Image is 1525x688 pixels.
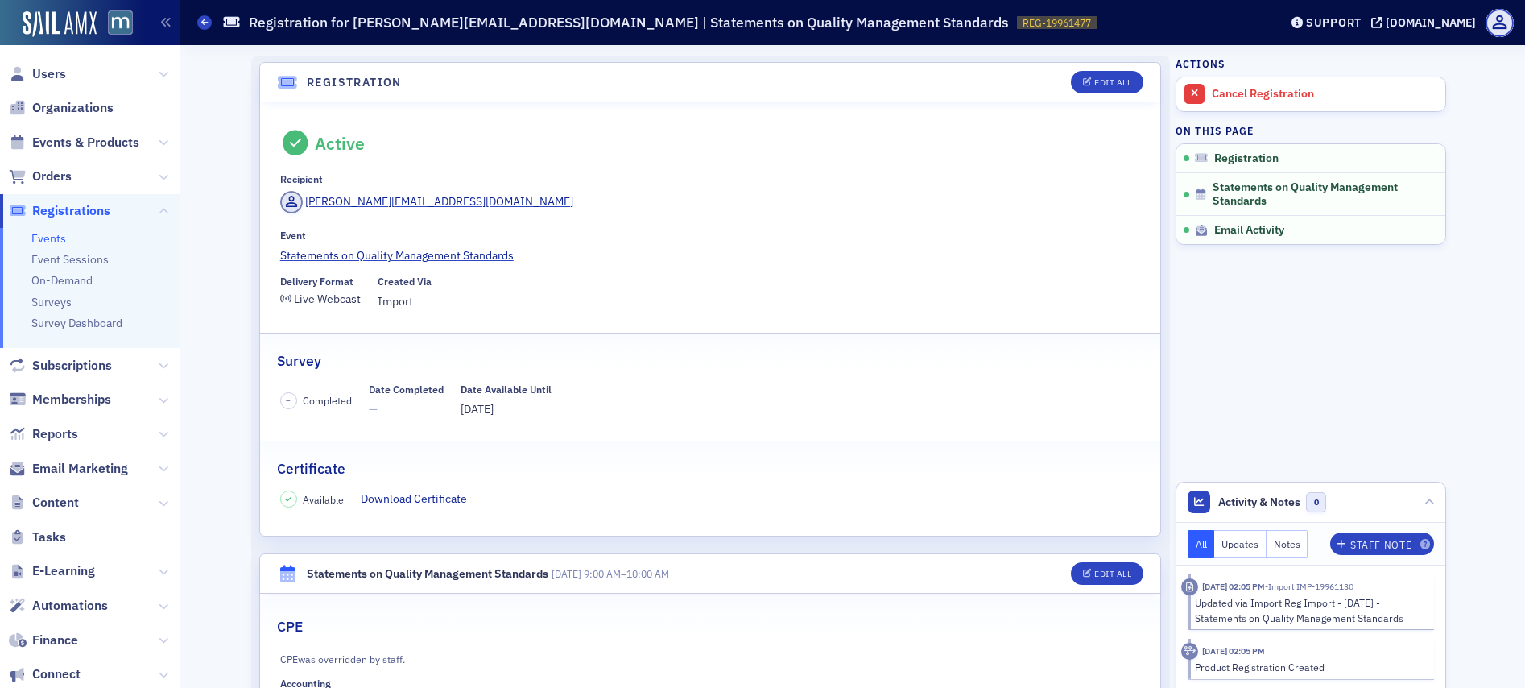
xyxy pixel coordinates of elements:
span: Activity & Notes [1218,494,1300,511]
span: Users [32,65,66,83]
a: Download Certificate [361,491,479,508]
h4: Actions [1176,56,1225,71]
time: 11/27/2023 02:05 PM [1202,645,1265,657]
a: Email Marketing [9,460,128,478]
div: Support [1306,15,1362,30]
a: Reports [9,425,78,443]
span: Email Activity [1214,223,1284,238]
span: Statements on Quality Management Standards [1213,180,1424,209]
a: Subscriptions [9,357,112,375]
a: Tasks [9,528,66,546]
span: Finance [32,632,78,649]
div: Staff Note [1350,541,1411,549]
span: Profile [1486,9,1514,37]
button: [DOMAIN_NAME] [1371,17,1482,28]
span: Events & Products [32,134,139,151]
span: Orders [32,168,72,185]
a: View Homepage [97,10,133,38]
img: SailAMX [108,10,133,35]
a: Finance [9,632,78,649]
span: — [369,401,444,418]
div: CPE was overridden by staff. [280,649,821,667]
a: Registrations [9,202,110,220]
div: Created Via [378,276,432,288]
div: Date Completed [369,383,444,396]
a: Memberships [9,391,111,408]
h1: Registration for [PERSON_NAME][EMAIL_ADDRESS][DOMAIN_NAME] | Statements on Quality Management Sta... [249,13,1009,32]
span: Organizations [32,99,114,117]
a: E-Learning [9,562,95,580]
h2: CPE [277,616,303,637]
h2: Certificate [277,458,345,479]
a: Surveys [31,295,72,309]
div: Live Webcast [294,295,361,304]
a: Cancel Registration [1176,77,1445,111]
div: Active [315,133,365,154]
span: Registrations [32,202,110,220]
a: Events [31,231,66,246]
div: Event [280,230,306,242]
h4: On this page [1176,123,1446,138]
button: All [1188,530,1215,558]
time: 11/27/2023 02:05 PM [1202,581,1265,592]
a: Connect [9,665,81,683]
a: On-Demand [31,273,93,288]
a: Event Sessions [31,252,109,267]
time: 10:00 AM [626,567,669,580]
span: Subscriptions [32,357,112,375]
div: Activity [1181,643,1198,660]
time: 9:00 AM [584,567,621,580]
h2: Survey [277,350,321,371]
div: Cancel Registration [1212,87,1437,102]
a: Orders [9,168,72,185]
span: [DATE] [461,402,494,417]
button: Edit All [1071,562,1143,585]
span: Import [378,293,432,310]
div: Updated via Import Reg Import - [DATE] - Statements on Quality Management Standards [1195,595,1423,625]
a: Organizations [9,99,114,117]
button: Notes [1267,530,1308,558]
div: Statements on Quality Management Standards [307,566,548,582]
div: Date Available Until [461,383,552,396]
span: E-Learning [32,562,95,580]
div: Recipient [280,173,323,185]
button: Updates [1214,530,1267,558]
a: Events & Products [9,134,139,151]
div: [DOMAIN_NAME] [1386,15,1476,30]
div: Delivery Format [280,276,353,288]
div: Edit All [1094,78,1131,87]
img: SailAMX [23,11,97,37]
button: Staff Note [1330,533,1434,555]
a: Automations [9,597,108,615]
span: Reports [32,425,78,443]
span: Available [303,492,344,507]
span: – [286,395,291,406]
span: Content [32,494,79,512]
span: Memberships [32,391,111,408]
span: [DATE] [552,567,581,580]
span: REG-19961477 [1023,16,1091,30]
a: Users [9,65,66,83]
span: Import IMP-19961130 [1265,581,1353,592]
h4: Registration [307,74,402,91]
a: [PERSON_NAME][EMAIL_ADDRESS][DOMAIN_NAME] [280,191,574,213]
span: Tasks [32,528,66,546]
span: Automations [32,597,108,615]
button: Edit All [1071,71,1143,93]
a: Survey Dashboard [31,316,122,330]
div: Edit All [1094,570,1131,578]
span: – [552,567,669,580]
a: Statements on Quality Management Standards [280,247,1141,264]
span: Completed [303,393,352,408]
span: Email Marketing [32,460,128,478]
div: Product Registration Created [1195,660,1423,674]
span: Registration [1214,151,1279,166]
span: 0 [1306,492,1326,512]
a: Content [9,494,79,512]
span: Connect [32,665,81,683]
div: [PERSON_NAME][EMAIL_ADDRESS][DOMAIN_NAME] [305,193,573,210]
div: Imported Activity [1181,578,1198,595]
